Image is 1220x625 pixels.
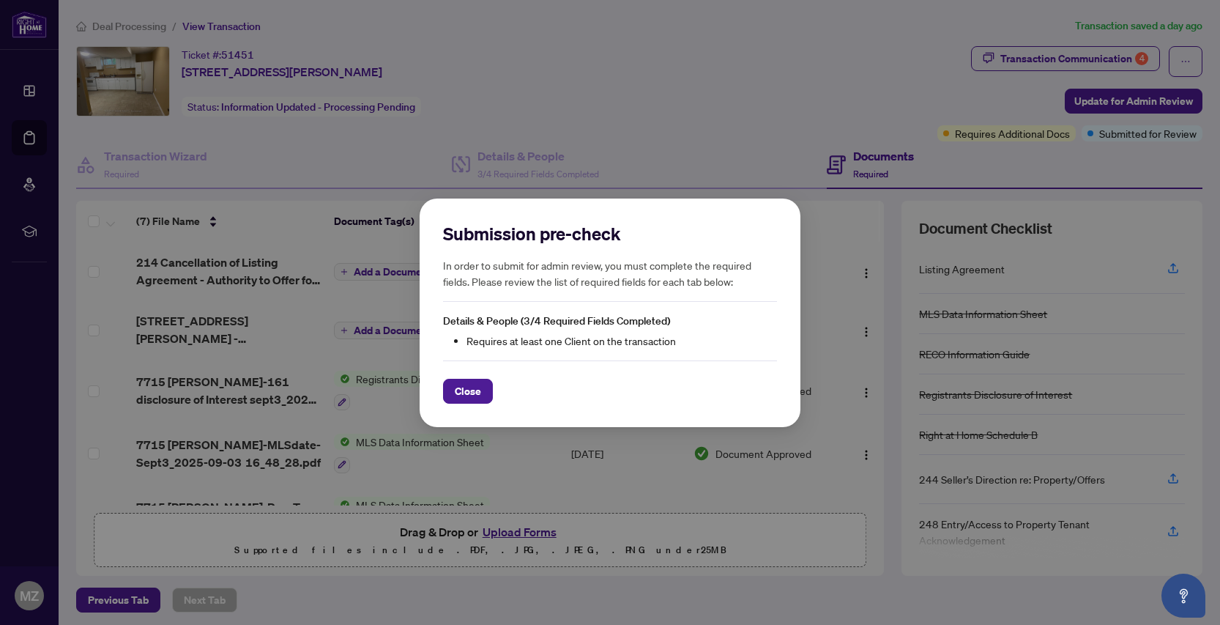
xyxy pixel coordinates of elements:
span: Close [455,379,481,402]
li: Requires at least one Client on the transaction [466,332,777,348]
h2: Submission pre-check [443,222,777,245]
button: Open asap [1161,574,1205,618]
span: Details & People (3/4 Required Fields Completed) [443,314,670,328]
h5: In order to submit for admin review, you must complete the required fields. Please review the lis... [443,257,777,289]
button: Close [443,378,493,403]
